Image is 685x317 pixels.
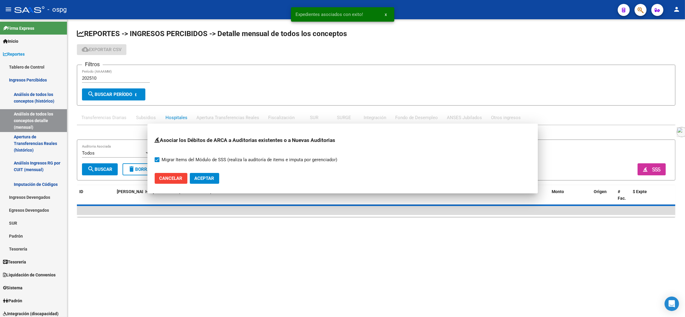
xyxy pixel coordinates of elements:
[87,92,132,97] span: Buscar Período
[117,189,149,194] span: [PERSON_NAME]
[395,114,438,121] div: Fondo de Desempleo
[447,114,482,121] div: ANSES Jubilados
[87,91,95,98] mat-icon: search
[128,165,135,173] mat-icon: delete
[159,176,183,181] span: Cancelar
[3,272,56,278] span: Liquidación de Convenios
[82,60,103,69] h3: Filtros
[491,114,521,121] div: Otros ingresos
[87,165,95,173] mat-icon: search
[87,167,112,172] span: Buscar
[3,38,18,45] span: Inicio
[47,3,67,16] span: - ospg
[82,150,95,156] span: Todos
[673,6,680,13] mat-icon: person
[82,46,89,53] mat-icon: cloud_download
[3,25,34,32] span: Firma Express
[552,189,564,194] span: Monto
[5,6,12,13] mat-icon: menu
[190,173,219,184] button: Aceptar
[165,114,187,121] div: Hospitales
[296,11,363,17] span: Expedientes asociados con exito!
[82,47,122,52] span: Exportar CSV
[77,29,347,38] span: REPORTES -> INGRESOS PERCIBIDOS -> Detalle mensual de todos los conceptos
[618,189,626,201] span: # Fac.
[3,51,25,57] span: Reportes
[594,189,607,194] span: Origen
[364,114,386,121] div: Integración
[155,136,531,144] h3: Asociar los Débitos de ARCA a Auditorias existentes o a Nuevas Auditorias
[3,310,59,317] span: Integración (discapacidad)
[268,114,295,121] div: Fiscalización
[155,173,187,184] button: Cancelar
[633,189,647,194] span: $ Expte
[337,114,351,121] div: SURGE
[3,297,22,304] span: Padrón
[3,285,23,291] span: Sistema
[79,189,83,194] span: ID
[310,114,318,121] div: SUR
[136,114,156,121] div: Subsidios
[665,297,679,311] div: Open Intercom Messenger
[196,114,259,121] div: Apertura Transferencias Reales
[81,114,126,121] div: Transferencias Diarias
[385,12,387,17] span: x
[128,167,171,172] span: Borrar Filtros
[145,189,212,194] span: Hospital Nombre (obtenido x saas)
[3,259,26,265] span: Tesorería
[195,176,214,181] span: Aceptar
[162,156,338,163] span: Migrar Items del Módulo de SSS (realiza la auditoría de items e imputa por gerenciador)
